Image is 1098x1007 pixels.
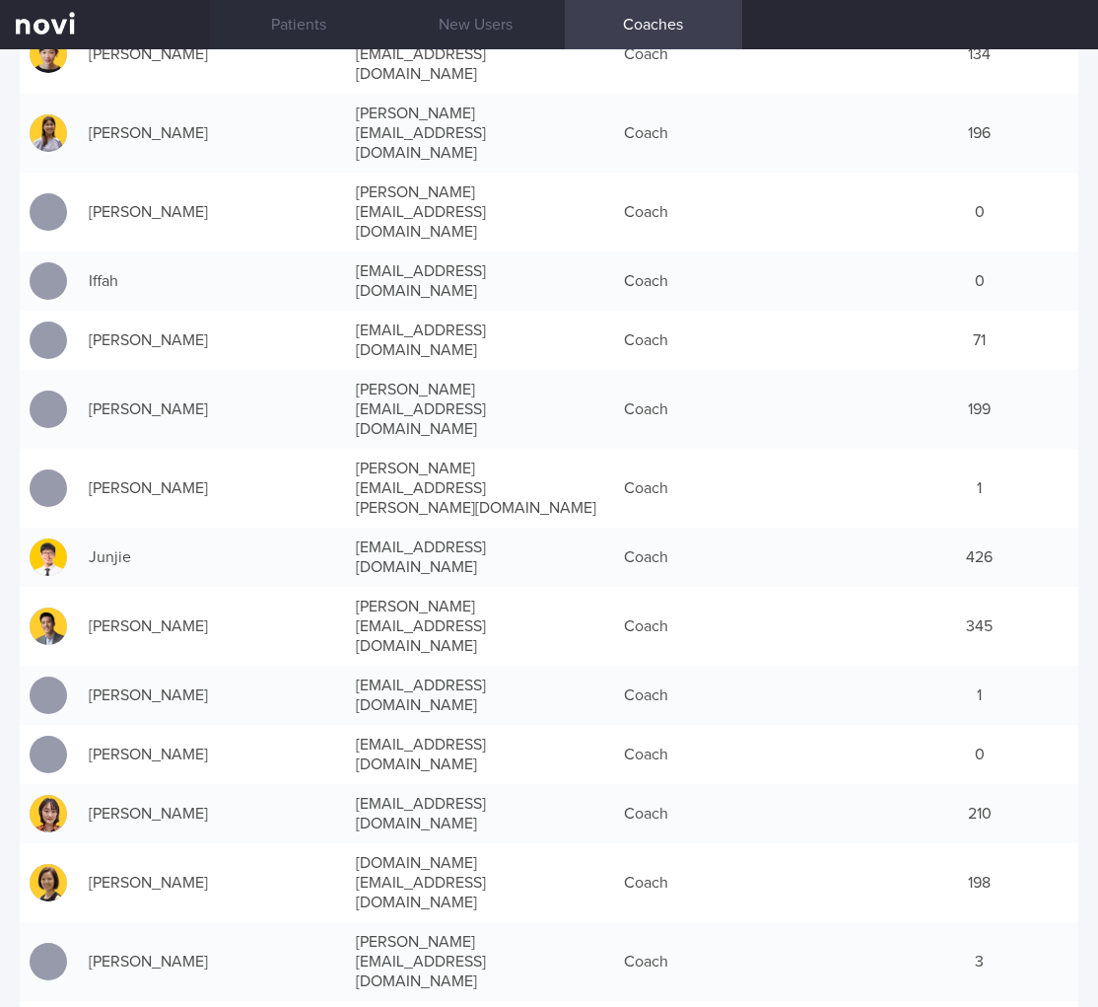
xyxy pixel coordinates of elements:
[346,311,613,370] div: [EMAIL_ADDRESS][DOMAIN_NAME]
[614,261,881,301] div: Coach
[79,942,346,981] div: [PERSON_NAME]
[614,607,881,646] div: Coach
[79,321,346,360] div: [PERSON_NAME]
[346,843,613,922] div: [DOMAIN_NAME][EMAIL_ADDRESS][DOMAIN_NAME]
[79,607,346,646] div: [PERSON_NAME]
[346,94,613,173] div: [PERSON_NAME][EMAIL_ADDRESS][DOMAIN_NAME]
[614,538,881,577] div: Coach
[79,390,346,429] div: [PERSON_NAME]
[346,784,613,843] div: [EMAIL_ADDRESS][DOMAIN_NAME]
[346,252,613,311] div: [EMAIL_ADDRESS][DOMAIN_NAME]
[79,863,346,902] div: [PERSON_NAME]
[881,321,1078,360] div: 71
[614,192,881,232] div: Coach
[79,794,346,833] div: [PERSON_NAME]
[881,942,1078,981] div: 3
[79,676,346,715] div: [PERSON_NAME]
[881,35,1078,74] div: 134
[79,192,346,232] div: [PERSON_NAME]
[346,370,613,449] div: [PERSON_NAME][EMAIL_ADDRESS][DOMAIN_NAME]
[79,113,346,153] div: [PERSON_NAME]
[881,113,1078,153] div: 196
[79,35,346,74] div: [PERSON_NAME]
[614,321,881,360] div: Coach
[79,538,346,577] div: Junjie
[346,587,613,666] div: [PERSON_NAME][EMAIL_ADDRESS][DOMAIN_NAME]
[614,113,881,153] div: Coach
[346,725,613,784] div: [EMAIL_ADDRESS][DOMAIN_NAME]
[881,538,1078,577] div: 426
[614,794,881,833] div: Coach
[614,863,881,902] div: Coach
[614,390,881,429] div: Coach
[881,261,1078,301] div: 0
[346,666,613,725] div: [EMAIL_ADDRESS][DOMAIN_NAME]
[614,942,881,981] div: Coach
[881,676,1078,715] div: 1
[881,192,1078,232] div: 0
[346,173,613,252] div: [PERSON_NAME][EMAIL_ADDRESS][DOMAIN_NAME]
[614,735,881,774] div: Coach
[881,607,1078,646] div: 345
[881,468,1078,508] div: 1
[346,449,613,528] div: [PERSON_NAME][EMAIL_ADDRESS][PERSON_NAME][DOMAIN_NAME]
[881,735,1078,774] div: 0
[79,735,346,774] div: [PERSON_NAME]
[346,528,613,587] div: [EMAIL_ADDRESS][DOMAIN_NAME]
[881,794,1078,833] div: 210
[346,922,613,1001] div: [PERSON_NAME][EMAIL_ADDRESS][DOMAIN_NAME]
[346,15,613,94] div: [PERSON_NAME][EMAIL_ADDRESS][DOMAIN_NAME]
[614,676,881,715] div: Coach
[881,863,1078,902] div: 198
[79,261,346,301] div: Iffah
[614,468,881,508] div: Coach
[79,468,346,508] div: [PERSON_NAME]
[881,390,1078,429] div: 199
[614,35,881,74] div: Coach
